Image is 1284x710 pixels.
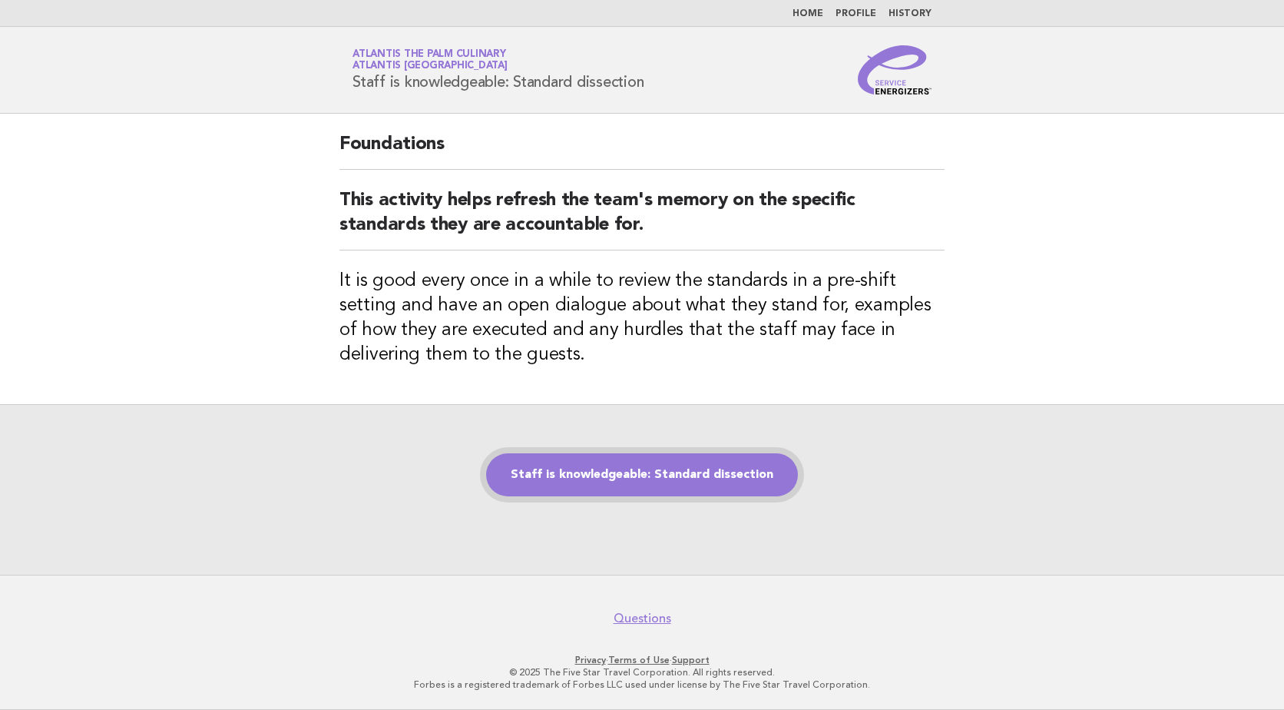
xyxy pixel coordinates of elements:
a: Questions [614,611,671,626]
img: Service Energizers [858,45,932,95]
h3: It is good every once in a while to review the standards in a pre-shift setting and have an open ... [339,269,945,367]
h2: This activity helps refresh the team's memory on the specific standards they are accountable for. [339,188,945,250]
a: Privacy [575,655,606,665]
p: · · [172,654,1112,666]
a: Profile [836,9,876,18]
span: Atlantis [GEOGRAPHIC_DATA] [352,61,508,71]
a: Atlantis The Palm CulinaryAtlantis [GEOGRAPHIC_DATA] [352,49,508,71]
h2: Foundations [339,132,945,170]
a: Staff is knowledgeable: Standard dissection [486,453,798,496]
p: © 2025 The Five Star Travel Corporation. All rights reserved. [172,666,1112,678]
a: History [889,9,932,18]
a: Terms of Use [608,655,670,665]
p: Forbes is a registered trademark of Forbes LLC used under license by The Five Star Travel Corpora... [172,678,1112,691]
a: Support [672,655,710,665]
a: Home [793,9,823,18]
h1: Staff is knowledgeable: Standard dissection [352,50,644,90]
